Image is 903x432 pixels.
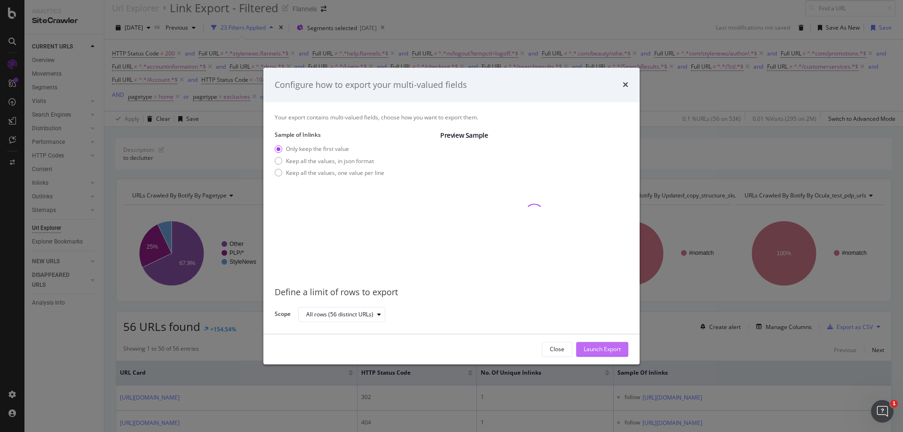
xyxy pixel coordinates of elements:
label: Sample of Inlinks [275,131,433,139]
button: All rows (56 distinct URLs) [298,307,385,322]
div: Preview Sample [440,131,628,141]
div: times [623,79,628,91]
div: Define a limit of rows to export [275,287,628,299]
div: Configure how to export your multi-valued fields [275,79,467,91]
button: Close [542,342,572,357]
div: Launch Export [584,346,621,353]
div: Keep all the values, one value per line [286,169,384,177]
div: Keep all the values, in json format [286,157,374,165]
div: Keep all the values, in json format [275,157,384,165]
div: modal [263,68,640,365]
div: Only keep the first value [275,145,384,153]
span: 1 [890,400,898,408]
div: Close [550,346,564,353]
button: Launch Export [576,342,628,357]
iframe: Intercom live chat [871,400,894,423]
label: Scope [275,310,291,320]
div: Only keep the first value [286,145,349,153]
div: Your export contains multi-valued fields, choose how you want to export them. [275,113,628,121]
div: All rows (56 distinct URLs) [306,312,373,317]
